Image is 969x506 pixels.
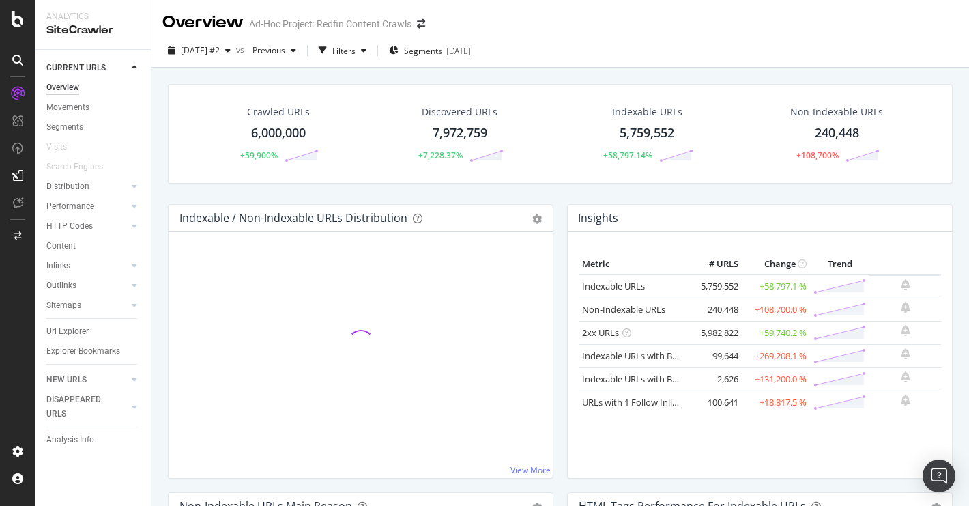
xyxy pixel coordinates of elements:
td: 240,448 [687,298,742,321]
div: bell-plus [901,348,910,359]
div: Non-Indexable URLs [790,105,883,119]
button: [DATE] #2 [162,40,236,61]
div: Performance [46,199,94,214]
a: Explorer Bookmarks [46,344,141,359]
div: NEW URLS [46,373,87,387]
th: Trend [810,254,869,275]
div: +58,797.14% [603,150,652,161]
th: Change [742,254,810,275]
a: Movements [46,100,141,115]
div: bell-plus [901,325,910,336]
div: +59,900% [240,150,278,161]
a: URLs with 1 Follow Inlink [582,396,682,408]
h4: Insights [578,209,618,227]
a: Segments [46,120,141,135]
div: SiteCrawler [46,23,140,38]
a: Outlinks [46,279,128,293]
div: Discovered URLs [422,105,497,119]
a: Analysis Info [46,433,141,447]
div: Movements [46,100,89,115]
div: 240,448 [815,124,859,142]
a: Non-Indexable URLs [582,303,665,315]
a: Url Explorer [46,324,141,339]
a: Overview [46,81,141,95]
div: gear [532,214,542,224]
a: Indexable URLs with Bad Description [582,373,731,385]
div: 7,972,759 [433,124,487,142]
div: +108,700% [796,150,839,161]
th: Metric [579,254,687,275]
div: Segments [46,120,83,135]
td: 2,626 [687,367,742,391]
a: CURRENT URLS [46,61,128,75]
div: Outlinks [46,279,76,293]
a: Search Engines [46,160,117,174]
td: 100,641 [687,391,742,414]
div: bell-plus [901,302,910,313]
div: DISAPPEARED URLS [46,393,115,421]
td: +18,817.5 % [742,391,810,414]
a: Indexable URLs [582,280,645,292]
div: bell-plus [901,395,910,406]
div: Crawled URLs [247,105,310,119]
span: 2025 Sep. 25th #2 [181,44,220,56]
button: Filters [313,40,372,61]
button: Previous [247,40,302,61]
a: Indexable URLs with Bad H1 [582,350,696,362]
div: Overview [162,11,244,34]
div: Analytics [46,11,140,23]
div: HTTP Codes [46,219,93,234]
a: Visits [46,140,81,154]
td: +269,208.1 % [742,344,810,367]
div: Inlinks [46,259,70,273]
th: # URLS [687,254,742,275]
span: vs [236,44,247,55]
button: Segments[DATE] [384,40,476,61]
td: 99,644 [687,344,742,367]
div: 5,759,552 [620,124,674,142]
div: Visits [46,140,67,154]
a: Performance [46,199,128,214]
td: +108,700.0 % [742,298,810,321]
div: Sitemaps [46,298,81,313]
div: Ad-Hoc Project: Redfin Content Crawls [249,17,411,31]
a: HTTP Codes [46,219,128,234]
td: 5,982,822 [687,321,742,344]
div: arrow-right-arrow-left [417,19,425,29]
div: Content [46,239,76,253]
div: Filters [332,45,356,57]
td: 5,759,552 [687,275,742,298]
a: Distribution [46,180,128,194]
a: DISAPPEARED URLS [46,393,128,421]
span: Segments [404,45,442,57]
div: Overview [46,81,79,95]
div: bell-plus [901,279,910,290]
a: NEW URLS [46,373,128,387]
div: Explorer Bookmarks [46,344,120,359]
div: [DATE] [446,45,471,57]
div: Analysis Info [46,433,94,447]
td: +131,200.0 % [742,367,810,391]
div: bell-plus [901,371,910,382]
div: +7,228.37% [418,150,463,161]
div: Search Engines [46,160,103,174]
a: Sitemaps [46,298,128,313]
div: Indexable / Non-Indexable URLs Distribution [179,211,407,225]
a: Inlinks [46,259,128,273]
div: Url Explorer [46,324,89,339]
div: Open Intercom Messenger [923,460,955,492]
td: +58,797.1 % [742,275,810,298]
div: CURRENT URLS [46,61,106,75]
a: Content [46,239,141,253]
div: 6,000,000 [251,124,306,142]
td: +59,740.2 % [742,321,810,344]
span: Previous [247,44,285,56]
a: View More [510,464,551,476]
a: 2xx URLs [582,326,619,339]
div: Indexable URLs [612,105,682,119]
div: Distribution [46,180,89,194]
